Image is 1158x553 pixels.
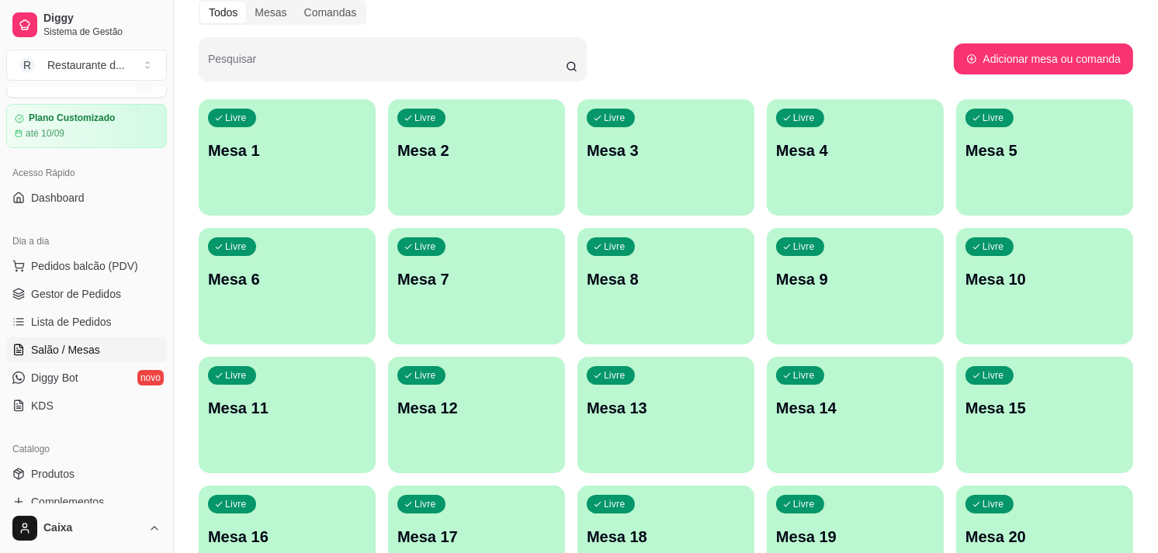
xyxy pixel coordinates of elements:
[43,521,142,535] span: Caixa
[6,337,167,362] a: Salão / Mesas
[776,268,934,290] p: Mesa 9
[983,240,1004,253] p: Livre
[47,57,125,73] div: Restaurante d ...
[397,397,556,419] p: Mesa 12
[199,357,376,473] button: LivreMesa 11
[604,240,626,253] p: Livre
[208,397,366,419] p: Mesa 11
[577,357,754,473] button: LivreMesa 13
[6,254,167,278] button: Pedidos balcão (PDV)
[225,498,247,510] p: Livre
[954,43,1133,74] button: Adicionar mesa ou comanda
[397,268,556,290] p: Mesa 7
[414,112,436,124] p: Livre
[200,2,246,23] div: Todos
[604,369,626,382] p: Livre
[26,127,64,140] article: até 10/09
[776,140,934,161] p: Mesa 4
[983,369,1004,382] p: Livre
[29,112,115,124] article: Plano Customizado
[983,112,1004,124] p: Livre
[43,12,161,26] span: Diggy
[604,112,626,124] p: Livre
[966,397,1124,419] p: Mesa 15
[6,50,167,81] button: Select a team
[31,314,112,330] span: Lista de Pedidos
[199,228,376,344] button: LivreMesa 6
[6,6,167,43] a: DiggySistema de Gestão
[414,240,436,253] p: Livre
[6,185,167,210] a: Dashboard
[966,268,1124,290] p: Mesa 10
[31,342,100,358] span: Salão / Mesas
[225,369,247,382] p: Livre
[587,268,745,290] p: Mesa 8
[296,2,366,23] div: Comandas
[208,268,366,290] p: Mesa 6
[6,461,167,486] a: Produtos
[983,498,1004,510] p: Livre
[208,140,366,161] p: Mesa 1
[587,526,745,548] p: Mesa 18
[604,498,626,510] p: Livre
[793,369,815,382] p: Livre
[956,99,1133,216] button: LivreMesa 5
[208,57,566,73] input: Pesquisar
[388,99,565,216] button: LivreMesa 2
[6,229,167,254] div: Dia a dia
[31,258,138,274] span: Pedidos balcão (PDV)
[19,57,35,73] span: R
[6,510,167,547] button: Caixa
[767,228,944,344] button: LivreMesa 9
[956,357,1133,473] button: LivreMesa 15
[577,228,754,344] button: LivreMesa 8
[31,286,121,302] span: Gestor de Pedidos
[6,393,167,418] a: KDS
[388,357,565,473] button: LivreMesa 12
[414,498,436,510] p: Livre
[31,190,85,206] span: Dashboard
[776,526,934,548] p: Mesa 19
[793,498,815,510] p: Livre
[208,526,366,548] p: Mesa 16
[397,526,556,548] p: Mesa 17
[587,140,745,161] p: Mesa 3
[31,466,75,482] span: Produtos
[793,240,815,253] p: Livre
[31,398,54,413] span: KDS
[6,365,167,390] a: Diggy Botnovo
[225,112,247,124] p: Livre
[31,494,104,510] span: Complementos
[414,369,436,382] p: Livre
[6,489,167,514] a: Complementos
[246,2,295,23] div: Mesas
[767,99,944,216] button: LivreMesa 4
[6,309,167,334] a: Lista de Pedidos
[776,397,934,419] p: Mesa 14
[225,240,247,253] p: Livre
[577,99,754,216] button: LivreMesa 3
[793,112,815,124] p: Livre
[6,104,167,148] a: Plano Customizadoaté 10/09
[587,397,745,419] p: Mesa 13
[966,526,1124,548] p: Mesa 20
[43,26,161,38] span: Sistema de Gestão
[397,140,556,161] p: Mesa 2
[6,282,167,306] a: Gestor de Pedidos
[31,370,78,385] span: Diggy Bot
[388,228,565,344] button: LivreMesa 7
[966,140,1124,161] p: Mesa 5
[6,161,167,185] div: Acesso Rápido
[199,99,376,216] button: LivreMesa 1
[6,437,167,461] div: Catálogo
[767,357,944,473] button: LivreMesa 14
[956,228,1133,344] button: LivreMesa 10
